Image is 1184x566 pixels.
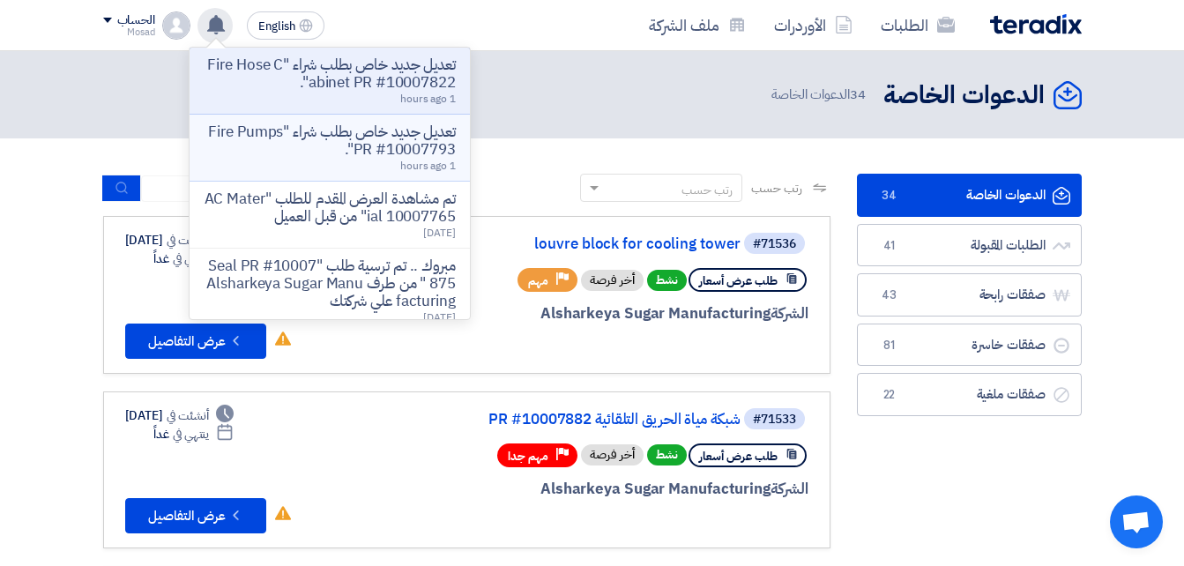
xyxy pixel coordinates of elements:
a: صفقات ملغية22 [857,373,1082,416]
span: [DATE] [423,225,455,241]
span: 34 [850,85,866,104]
span: English [258,20,295,33]
div: غداً [153,249,234,268]
div: [DATE] [125,231,235,249]
span: 22 [879,386,900,404]
span: ينتهي في [173,425,209,443]
p: مبروك .. تم ترسية طلب "Seal PR #10007875 " من طرف Alsharkeya Sugar Manufacturing علي شركتك [204,257,456,310]
div: Open chat [1110,495,1163,548]
a: ملف الشركة [635,4,760,46]
img: Teradix logo [990,14,1082,34]
a: صفقات خاسرة81 [857,324,1082,367]
div: Mosad [103,27,155,37]
span: الشركة [771,302,808,324]
a: الطلبات المقبولة41 [857,224,1082,267]
span: 43 [879,287,900,304]
button: English [247,11,324,40]
span: 1 hours ago [400,158,456,174]
div: Alsharkeya Sugar Manufacturing [384,478,808,501]
div: أخر فرصة [581,444,644,465]
span: ينتهي في [173,249,209,268]
span: 1 hours ago [400,91,456,107]
div: Alsharkeya Sugar Manufacturing [384,302,808,325]
a: صفقات رابحة43 [857,273,1082,317]
a: الأوردرات [760,4,867,46]
span: أنشئت في [167,231,209,249]
button: عرض التفاصيل [125,324,266,359]
a: الطلبات [867,4,969,46]
span: أنشئت في [167,406,209,425]
span: [DATE] [423,309,455,325]
div: رتب حسب [681,181,733,199]
span: نشط [647,270,687,291]
span: مهم [528,272,548,289]
a: شبكة مياة الحريق التلقائية PR #10007882 [388,412,741,428]
p: تعديل جديد خاص بطلب شراء "Fire Pumps PR #10007793". [204,123,456,159]
div: #71536 [753,238,796,250]
span: رتب حسب [751,179,801,197]
span: 41 [879,237,900,255]
img: profile_test.png [162,11,190,40]
span: 34 [879,187,900,205]
p: تم مشاهدة العرض المقدم للطلب "AC Material 10007765" من قبل العميل [204,190,456,226]
input: ابحث بعنوان أو رقم الطلب [141,175,388,202]
div: أخر فرصة [581,270,644,291]
span: طلب عرض أسعار [699,272,778,289]
div: غداً [153,425,234,443]
span: نشط [647,444,687,465]
span: 81 [879,337,900,354]
span: مهم جدا [508,448,548,465]
a: louvre block for cooling tower [388,236,741,252]
span: طلب عرض أسعار [699,448,778,465]
button: عرض التفاصيل [125,498,266,533]
h2: الدعوات الخاصة [883,78,1045,113]
div: #71533 [753,413,796,426]
div: الحساب [117,13,155,28]
span: الشركة [771,478,808,500]
div: [DATE] [125,406,235,425]
span: الدعوات الخاصة [771,85,868,105]
p: تعديل جديد خاص بطلب شراء "Fire Hose Cabinet PR #10007822". [204,56,456,92]
a: الدعوات الخاصة34 [857,174,1082,217]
